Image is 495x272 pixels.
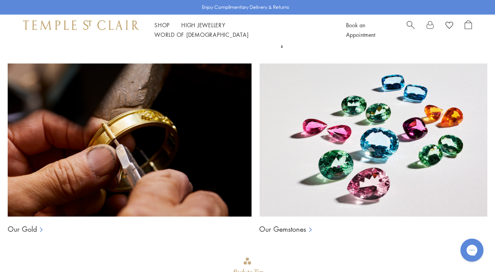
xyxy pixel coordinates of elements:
[8,224,37,234] a: Our Gold
[154,21,170,29] a: ShopShop
[181,21,225,29] a: High JewelleryHigh Jewellery
[8,63,252,217] img: Ball Chains
[465,20,472,40] a: Open Shopping Bag
[202,3,289,11] p: Enjoy Complimentary Delivery & Returns
[23,20,139,30] img: Temple St. Clair
[154,31,248,38] a: World of [DEMOGRAPHIC_DATA]World of [DEMOGRAPHIC_DATA]
[346,21,375,38] a: Book an Appointment
[445,20,453,32] a: View Wishlist
[259,224,306,234] a: Our Gemstones
[154,20,329,40] nav: Main navigation
[457,236,487,264] iframe: Gorgias live chat messenger
[407,20,415,40] a: Search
